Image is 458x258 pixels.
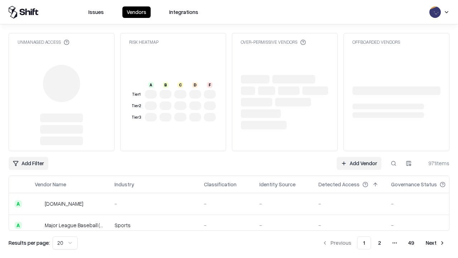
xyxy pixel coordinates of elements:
[114,181,134,188] div: Industry
[318,221,380,229] div: -
[163,82,169,88] div: B
[84,6,108,18] button: Issues
[9,157,48,170] button: Add Filter
[259,181,296,188] div: Identity Source
[403,236,420,249] button: 49
[318,181,360,188] div: Detected Access
[204,181,237,188] div: Classification
[45,221,103,229] div: Major League Baseball (MLB)
[131,103,142,109] div: Tier 2
[204,221,248,229] div: -
[35,181,66,188] div: Vendor Name
[337,157,381,170] a: Add Vendor
[165,6,203,18] button: Integrations
[177,82,183,88] div: C
[372,236,387,249] button: 2
[207,82,213,88] div: F
[35,200,42,207] img: pathfactory.com
[148,82,154,88] div: A
[45,200,83,207] div: [DOMAIN_NAME]
[129,39,159,45] div: Risk Heatmap
[318,200,380,207] div: -
[357,236,371,249] button: 1
[391,200,457,207] div: -
[131,114,142,120] div: Tier 3
[391,221,457,229] div: -
[241,39,306,45] div: Over-Permissive Vendors
[352,39,400,45] div: Offboarded Vendors
[391,181,437,188] div: Governance Status
[35,222,42,229] img: Major League Baseball (MLB)
[259,200,307,207] div: -
[192,82,198,88] div: D
[114,221,193,229] div: Sports
[114,200,193,207] div: -
[422,236,449,249] button: Next
[9,239,50,247] p: Results per page:
[204,200,248,207] div: -
[259,221,307,229] div: -
[421,159,449,167] div: 971 items
[18,39,69,45] div: Unmanaged Access
[131,91,142,97] div: Tier 1
[15,222,22,229] div: A
[318,236,449,249] nav: pagination
[15,200,22,207] div: A
[122,6,151,18] button: Vendors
